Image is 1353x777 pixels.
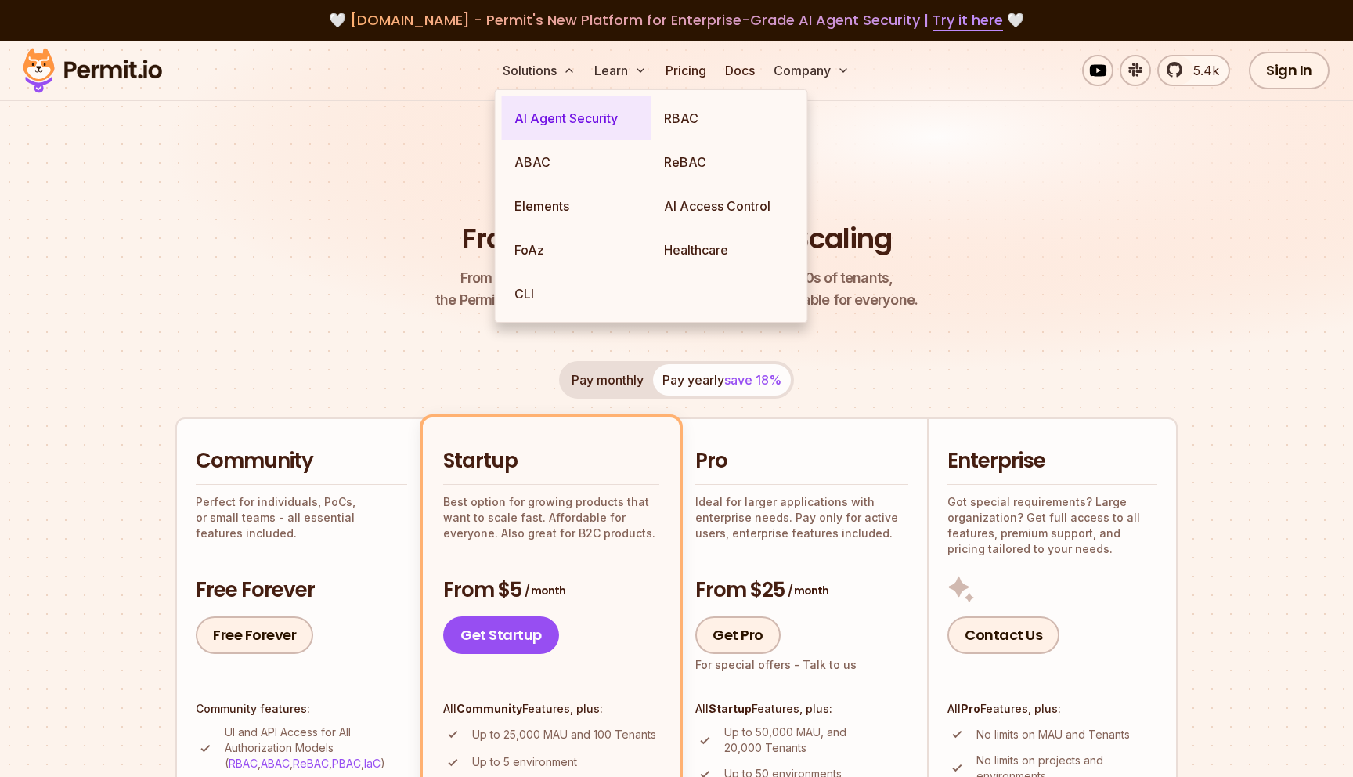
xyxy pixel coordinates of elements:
[502,140,651,184] a: ABAC
[293,757,329,770] a: ReBAC
[947,447,1157,475] h2: Enterprise
[695,657,857,673] div: For special offers -
[976,727,1130,743] p: No limits on MAU and Tenants
[502,228,651,272] a: FoAz
[803,658,857,671] a: Talk to us
[472,754,577,770] p: Up to 5 environment
[196,701,407,717] h4: Community features:
[1157,55,1230,86] a: 5.4k
[496,55,582,86] button: Solutions
[443,494,659,541] p: Best option for growing products that want to scale fast. Affordable for everyone. Also great for...
[443,576,659,605] h3: From $5
[435,267,918,311] p: the Permit pricing model is simple, transparent, and affordable for everyone.
[435,267,918,289] span: From a startup with 100 users to an enterprise with 1000s of tenants,
[462,219,892,258] h1: From Free to Predictable Scaling
[229,757,258,770] a: RBAC
[332,757,361,770] a: PBAC
[947,616,1059,654] a: Contact Us
[695,616,781,654] a: Get Pro
[502,184,651,228] a: Elements
[695,494,908,541] p: Ideal for larger applications with enterprise needs. Pay only for active users, enterprise featur...
[16,44,169,97] img: Permit logo
[767,55,856,86] button: Company
[947,701,1157,717] h4: All Features, plus:
[695,701,908,717] h4: All Features, plus:
[443,447,659,475] h2: Startup
[659,55,713,86] a: Pricing
[588,55,653,86] button: Learn
[38,9,1315,31] div: 🤍 🤍
[443,701,659,717] h4: All Features, plus:
[1249,52,1330,89] a: Sign In
[225,725,407,772] p: UI and API Access for All Authorization Models ( , , , , )
[724,725,908,756] p: Up to 50,000 MAU, and 20,000 Tenants
[651,96,801,140] a: RBAC
[196,494,407,541] p: Perfect for individuals, PoCs, or small teams - all essential features included.
[651,184,801,228] a: AI Access Control
[961,702,980,715] strong: Pro
[364,757,381,770] a: IaC
[788,583,828,598] span: / month
[1184,61,1219,80] span: 5.4k
[350,10,1003,30] span: [DOMAIN_NAME] - Permit's New Platform for Enterprise-Grade AI Agent Security |
[709,702,752,715] strong: Startup
[947,494,1157,557] p: Got special requirements? Large organization? Get full access to all features, premium support, a...
[456,702,522,715] strong: Community
[562,364,653,396] button: Pay monthly
[502,96,651,140] a: AI Agent Security
[695,447,908,475] h2: Pro
[472,727,656,743] p: Up to 25,000 MAU and 100 Tenants
[502,272,651,316] a: CLI
[651,228,801,272] a: Healthcare
[719,55,761,86] a: Docs
[196,576,407,605] h3: Free Forever
[196,616,313,654] a: Free Forever
[261,757,290,770] a: ABAC
[443,616,559,654] a: Get Startup
[525,583,565,598] span: / month
[651,140,801,184] a: ReBAC
[196,447,407,475] h2: Community
[695,576,908,605] h3: From $25
[933,10,1003,31] a: Try it here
